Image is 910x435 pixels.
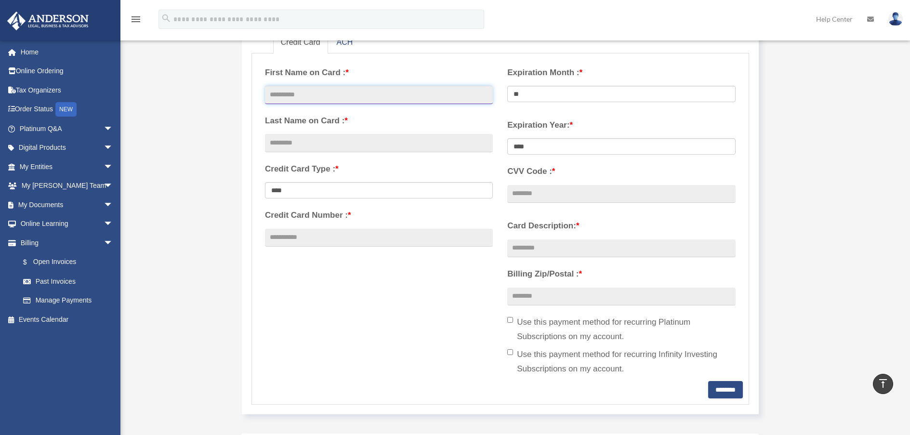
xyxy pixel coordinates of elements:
a: Digital Productsarrow_drop_down [7,138,128,158]
a: ACH [329,32,361,53]
label: Use this payment method for recurring Platinum Subscriptions on my account. [507,315,735,344]
a: vertical_align_top [873,374,893,394]
span: $ [28,256,33,268]
label: Card Description: [507,219,735,233]
input: Use this payment method for recurring Infinity Investing Subscriptions on my account. [507,349,513,355]
a: My Entitiesarrow_drop_down [7,157,128,176]
a: My Documentsarrow_drop_down [7,195,128,214]
a: $Open Invoices [13,252,128,272]
span: arrow_drop_down [104,195,123,215]
input: Use this payment method for recurring Platinum Subscriptions on my account. [507,317,513,323]
label: Use this payment method for recurring Infinity Investing Subscriptions on my account. [507,347,735,376]
label: Billing Zip/Postal : [507,267,735,281]
a: Home [7,42,128,62]
span: arrow_drop_down [104,233,123,253]
span: arrow_drop_down [104,157,123,177]
a: Events Calendar [7,310,128,329]
a: Billingarrow_drop_down [7,233,128,252]
a: Credit Card [273,32,328,53]
a: menu [130,17,142,25]
a: Manage Payments [13,291,123,310]
div: NEW [55,102,77,117]
label: Credit Card Type : [265,162,493,176]
a: My [PERSON_NAME] Teamarrow_drop_down [7,176,128,196]
span: arrow_drop_down [104,119,123,139]
span: arrow_drop_down [104,176,123,196]
label: First Name on Card : [265,66,493,80]
i: vertical_align_top [877,378,889,389]
label: Expiration Year: [507,118,735,132]
img: User Pic [888,12,903,26]
a: Past Invoices [13,272,128,291]
label: Credit Card Number : [265,208,493,223]
span: arrow_drop_down [104,138,123,158]
span: arrow_drop_down [104,214,123,234]
a: Platinum Q&Aarrow_drop_down [7,119,128,138]
i: menu [130,13,142,25]
img: Anderson Advisors Platinum Portal [4,12,92,30]
a: Order StatusNEW [7,100,128,119]
label: Expiration Month : [507,66,735,80]
a: Online Ordering [7,62,128,81]
i: search [161,13,171,24]
a: Online Learningarrow_drop_down [7,214,128,234]
a: Tax Organizers [7,80,128,100]
label: Last Name on Card : [265,114,493,128]
label: CVV Code : [507,164,735,179]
